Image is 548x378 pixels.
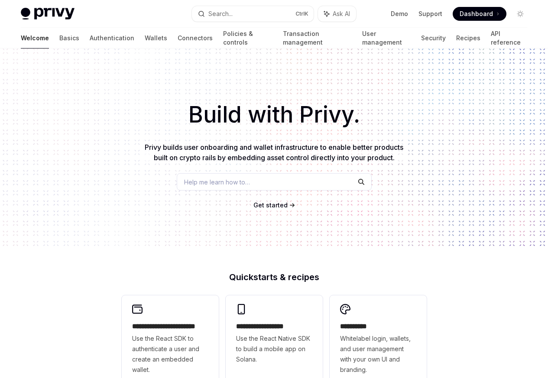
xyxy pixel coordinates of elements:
span: Whitelabel login, wallets, and user management with your own UI and branding. [340,333,416,375]
h2: Quickstarts & recipes [122,273,427,281]
span: Ask AI [333,10,350,18]
button: Ask AI [318,6,356,22]
div: Search... [208,9,233,19]
span: Use the React Native SDK to build a mobile app on Solana. [236,333,312,365]
a: Security [421,28,446,48]
a: Support [418,10,442,18]
span: Use the React SDK to authenticate a user and create an embedded wallet. [132,333,208,375]
span: Privy builds user onboarding and wallet infrastructure to enable better products built on crypto ... [145,143,403,162]
a: Transaction management [283,28,351,48]
button: Toggle dark mode [513,7,527,21]
button: Search...CtrlK [192,6,314,22]
span: Help me learn how to… [184,178,250,187]
span: Get started [253,201,288,209]
a: Get started [253,201,288,210]
span: Ctrl K [295,10,308,17]
h1: Build with Privy. [14,98,534,132]
a: Authentication [90,28,134,48]
a: Recipes [456,28,480,48]
img: light logo [21,8,75,20]
span: Dashboard [460,10,493,18]
a: Demo [391,10,408,18]
a: Connectors [178,28,213,48]
a: Welcome [21,28,49,48]
a: Policies & controls [223,28,272,48]
a: API reference [491,28,527,48]
a: Wallets [145,28,167,48]
a: Dashboard [453,7,506,21]
a: User management [362,28,411,48]
a: Basics [59,28,79,48]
